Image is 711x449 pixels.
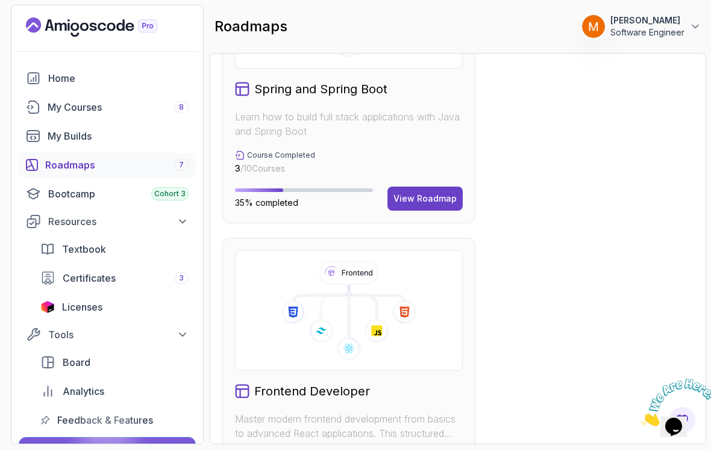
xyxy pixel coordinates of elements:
[215,17,287,36] h2: roadmaps
[5,5,80,52] img: Chat attention grabber
[235,197,298,208] span: 35% completed
[26,17,185,37] a: Landing page
[57,413,153,427] span: Feedback & Features
[254,81,387,98] h2: Spring and Spring Boot
[254,383,370,400] h2: Frontend Developer
[582,15,605,38] img: user profile image
[63,355,90,370] span: Board
[154,189,186,199] span: Cohort 3
[48,214,189,229] div: Resources
[33,350,196,374] a: board
[235,163,240,173] span: 3
[48,71,189,85] div: Home
[33,379,196,403] a: analytics
[636,374,711,431] iframe: chat widget
[19,124,196,148] a: builds
[247,150,315,160] p: Course Completed
[179,102,184,112] span: 8
[63,271,116,285] span: Certificates
[33,237,196,261] a: textbook
[48,327,189,342] div: Tools
[235,412,463,441] p: Master modern frontend development from basics to advanced React applications. This structured le...
[19,211,196,232] button: Resources
[48,187,189,201] div: Bootcamp
[62,242,106,256] span: Textbook
[19,324,196,345] button: Tools
[393,193,457,205] div: View Roadmap
[33,408,196,432] a: feedback
[45,158,189,172] div: Roadmaps
[19,182,196,206] a: bootcamp
[581,14,701,39] button: user profile image[PERSON_NAME]Software Engineer
[48,100,189,114] div: My Courses
[610,26,684,39] p: Software Engineer
[48,129,189,143] div: My Builds
[33,266,196,290] a: certificates
[179,160,184,170] span: 7
[235,163,315,175] p: / 10 Courses
[40,301,55,313] img: jetbrains icon
[19,95,196,119] a: courses
[179,273,184,283] span: 3
[235,110,463,138] p: Learn how to build full stack applications with Java and Spring Boot
[610,14,684,26] p: [PERSON_NAME]
[19,153,196,177] a: roadmaps
[63,384,104,398] span: Analytics
[387,187,463,211] button: View Roadmap
[19,66,196,90] a: home
[62,300,102,314] span: Licenses
[33,295,196,319] a: licenses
